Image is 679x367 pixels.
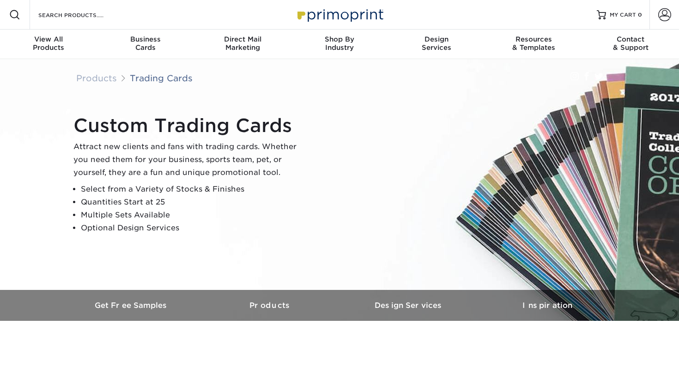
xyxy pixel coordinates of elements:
h3: Design Services [339,301,478,310]
div: Marketing [194,35,291,52]
a: Resources& Templates [485,30,582,59]
span: 0 [638,12,642,18]
li: Select from a Variety of Stocks & Finishes [81,183,304,196]
a: BusinessCards [97,30,194,59]
span: MY CART [610,11,636,19]
div: Industry [291,35,388,52]
p: Attract new clients and fans with trading cards. Whether you need them for your business, sports ... [73,140,304,179]
div: Cards [97,35,194,52]
li: Multiple Sets Available [81,209,304,222]
li: Optional Design Services [81,222,304,235]
h3: Inspiration [478,301,617,310]
a: Products [201,290,339,321]
a: Products [76,73,117,83]
h3: Get Free Samples [62,301,201,310]
a: DesignServices [388,30,485,59]
a: Trading Cards [130,73,193,83]
img: Primoprint [293,5,386,24]
input: SEARCH PRODUCTS..... [37,9,127,20]
span: Direct Mail [194,35,291,43]
span: Shop By [291,35,388,43]
a: Contact& Support [582,30,679,59]
a: Inspiration [478,290,617,321]
span: Resources [485,35,582,43]
div: & Templates [485,35,582,52]
div: Services [388,35,485,52]
a: Shop ByIndustry [291,30,388,59]
div: & Support [582,35,679,52]
a: Design Services [339,290,478,321]
h1: Custom Trading Cards [73,114,304,137]
li: Quantities Start at 25 [81,196,304,209]
span: Design [388,35,485,43]
span: Business [97,35,194,43]
h3: Products [201,301,339,310]
a: Direct MailMarketing [194,30,291,59]
a: Get Free Samples [62,290,201,321]
span: Contact [582,35,679,43]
